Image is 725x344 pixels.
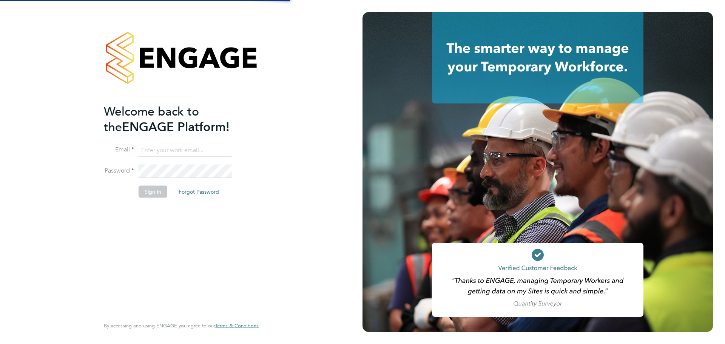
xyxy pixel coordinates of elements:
button: Sign In [139,186,167,198]
a: Terms & Conditions [215,323,259,329]
span: Welcome back to the [104,104,199,134]
input: Enter your work email... [139,143,232,157]
h2: ENGAGE Platform! [104,103,251,134]
label: Email [104,146,134,154]
span: By accessing and using ENGAGE you agree to our [104,322,259,329]
button: Forgot Password [173,186,225,198]
label: Password [104,167,134,175]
